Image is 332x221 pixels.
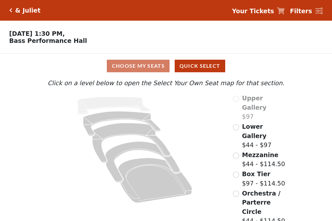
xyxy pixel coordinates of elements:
[242,122,286,150] label: $44 - $97
[175,60,225,72] button: Quick Select
[78,97,151,115] path: Upper Gallery - Seats Available: 0
[242,95,266,111] span: Upper Gallery
[242,169,285,188] label: $97 - $114.50
[242,151,278,158] span: Mezzanine
[290,7,312,15] strong: Filters
[290,6,323,16] a: Filters
[242,123,266,139] span: Lower Gallery
[9,8,12,13] a: Click here to go back to filters
[15,7,41,14] h5: & Juliet
[242,190,280,215] span: Orchestra / Parterre Circle
[242,94,286,121] label: $97
[232,6,285,16] a: Your Tickets
[232,7,274,15] strong: Your Tickets
[46,78,286,88] p: Click on a level below to open the Select Your Own Seat map for that section.
[118,158,192,203] path: Orchestra / Parterre Circle - Seats Available: 147
[242,170,270,177] span: Box Tier
[83,111,161,136] path: Lower Gallery - Seats Available: 145
[242,150,285,169] label: $44 - $114.50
